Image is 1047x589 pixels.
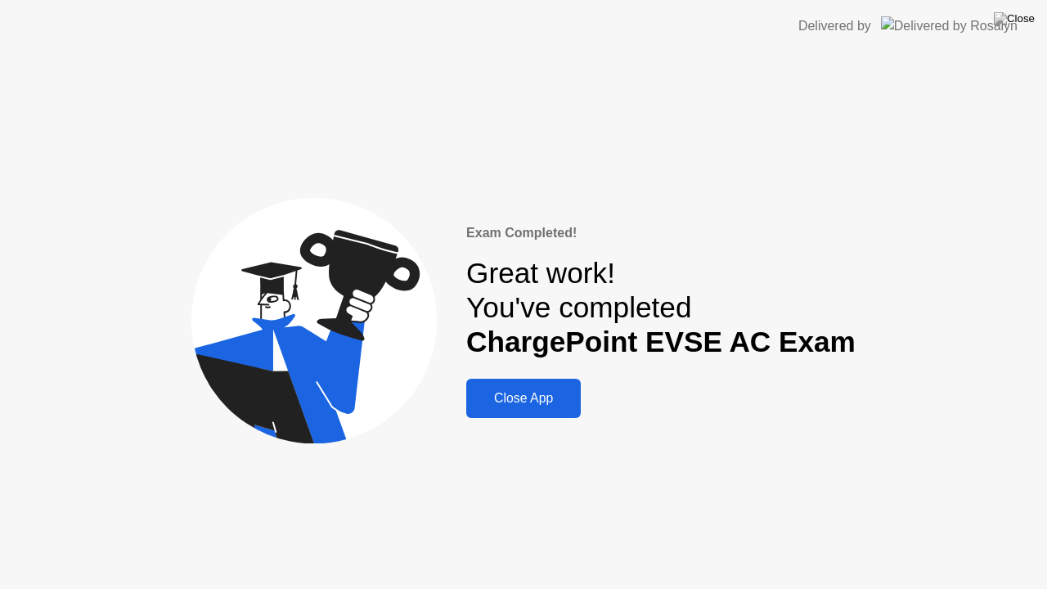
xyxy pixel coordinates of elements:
[466,326,856,357] b: ChargePoint EVSE AC Exam
[994,12,1035,25] img: Close
[881,16,1018,35] img: Delivered by Rosalyn
[466,256,856,360] div: Great work! You've completed
[466,223,856,243] div: Exam Completed!
[466,379,581,418] button: Close App
[798,16,871,36] div: Delivered by
[471,391,576,406] div: Close App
